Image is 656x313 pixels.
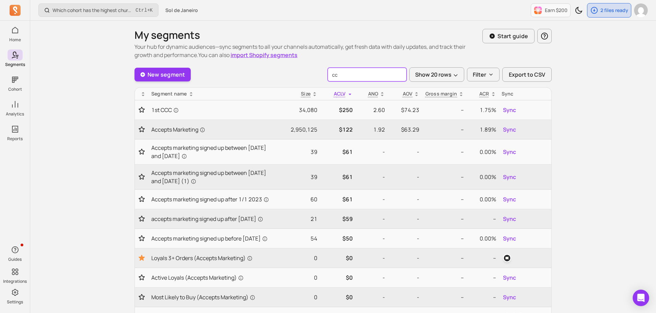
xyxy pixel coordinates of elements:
button: Toggle favorite [138,126,146,133]
p: $250 [323,106,352,114]
p: $63.29 [390,125,419,134]
p: - [358,215,385,223]
span: Sync [503,195,516,203]
a: Accepts Marketing [151,125,271,134]
span: Sync [503,173,516,181]
p: 1.89% [469,125,496,134]
p: ACR [479,90,489,97]
p: - [358,234,385,243]
p: 1.92 [358,125,385,134]
button: Sync [502,171,517,182]
p: - [390,148,419,156]
p: $50 [323,234,352,243]
button: Toggle favorite [138,294,146,301]
div: Sync [502,90,549,97]
p: - [358,195,385,203]
button: Sync [502,292,517,303]
span: Sync [503,215,516,223]
p: - [390,293,419,301]
div: Segment name [151,90,271,97]
span: Accepts marketing signed up after 1/1 2023 [151,195,269,203]
p: Settings [7,299,23,305]
button: klaviyo [502,253,513,264]
p: Reports [7,136,23,142]
p: -- [469,215,496,223]
span: ACLV [334,90,346,97]
span: Sol de Janeiro [165,7,198,14]
span: Sync [503,125,516,134]
a: Accepts marketing signed up between [DATE] and [DATE] (1) [151,169,271,185]
p: 0 [276,293,317,301]
span: Size [301,90,311,97]
button: Earn $200 [531,3,571,17]
p: -- [425,234,464,243]
button: Toggle dark mode [572,3,586,17]
span: Sync [503,106,516,114]
span: Sync [503,293,516,301]
span: Sync [503,234,516,243]
span: Accepts Marketing [151,125,205,134]
span: Active Loyals (Accepts Marketing) [151,273,244,282]
button: Show 20 rows [409,67,464,82]
div: Open Intercom Messenger [633,290,649,306]
button: Which cohort has the highest churn rate?Ctrl+K [38,3,159,17]
p: 34,080 [276,106,317,114]
p: -- [425,106,464,114]
p: Gross margin [425,90,457,97]
p: - [390,273,419,282]
img: klaviyo [503,254,511,262]
p: $59 [323,215,352,223]
button: Start guide [482,29,535,43]
p: - [390,234,419,243]
img: avatar [634,3,648,17]
button: Toggle favorite [138,215,146,222]
button: Filter [467,68,500,81]
p: $61 [323,195,352,203]
p: - [390,254,419,262]
p: $61 [323,148,352,156]
p: 1.75% [469,106,496,114]
a: Accepts marketing signed up between [DATE] and [DATE] [151,144,271,160]
p: Filter [473,70,486,79]
button: Sync [502,124,517,135]
p: - [358,173,385,181]
span: Accepts marketing signed up before [DATE] [151,234,268,243]
p: AOV [403,90,413,97]
p: - [358,148,385,156]
p: - [358,273,385,282]
span: Most Likely to Buy (Accepts Marketing) [151,293,255,301]
a: accepts marketing signed up after [DATE] [151,215,271,223]
p: -- [425,195,464,203]
a: Active Loyals (Accepts Marketing) [151,273,271,282]
a: Loyals 3+ Orders (Accepts Marketing) [151,254,271,262]
button: Toggle favorite [138,254,146,262]
button: Toggle favorite [138,107,146,113]
p: Your hub for dynamic audiences—sync segments to all your channels automatically, get fresh data w... [134,43,482,59]
button: Sync [502,104,517,115]
p: 0.00% [469,173,496,181]
kbd: Ctrl [136,7,147,14]
button: Toggle favorite [138,235,146,242]
a: New segment [134,68,191,81]
button: Sync [502,272,517,283]
h1: My segments [134,29,482,41]
p: 0.00% [469,148,496,156]
span: Loyals 3+ Orders (Accepts Marketing) [151,254,253,262]
p: 2,950,125 [276,125,317,134]
button: Sync [502,194,517,205]
p: -- [469,293,496,301]
button: Toggle favorite [138,174,146,180]
p: 60 [276,195,317,203]
button: Sync [502,233,517,244]
a: Accepts marketing signed up after 1/1 2023 [151,195,271,203]
p: 0 [276,273,317,282]
p: - [358,293,385,301]
p: -- [469,273,496,282]
p: 21 [276,215,317,223]
p: Earn $200 [545,7,567,14]
span: Export to CSV [509,70,545,79]
a: Most Likely to Buy (Accepts Marketing) [151,293,271,301]
p: -- [425,125,464,134]
p: Home [9,37,21,43]
span: ANO [368,90,378,97]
